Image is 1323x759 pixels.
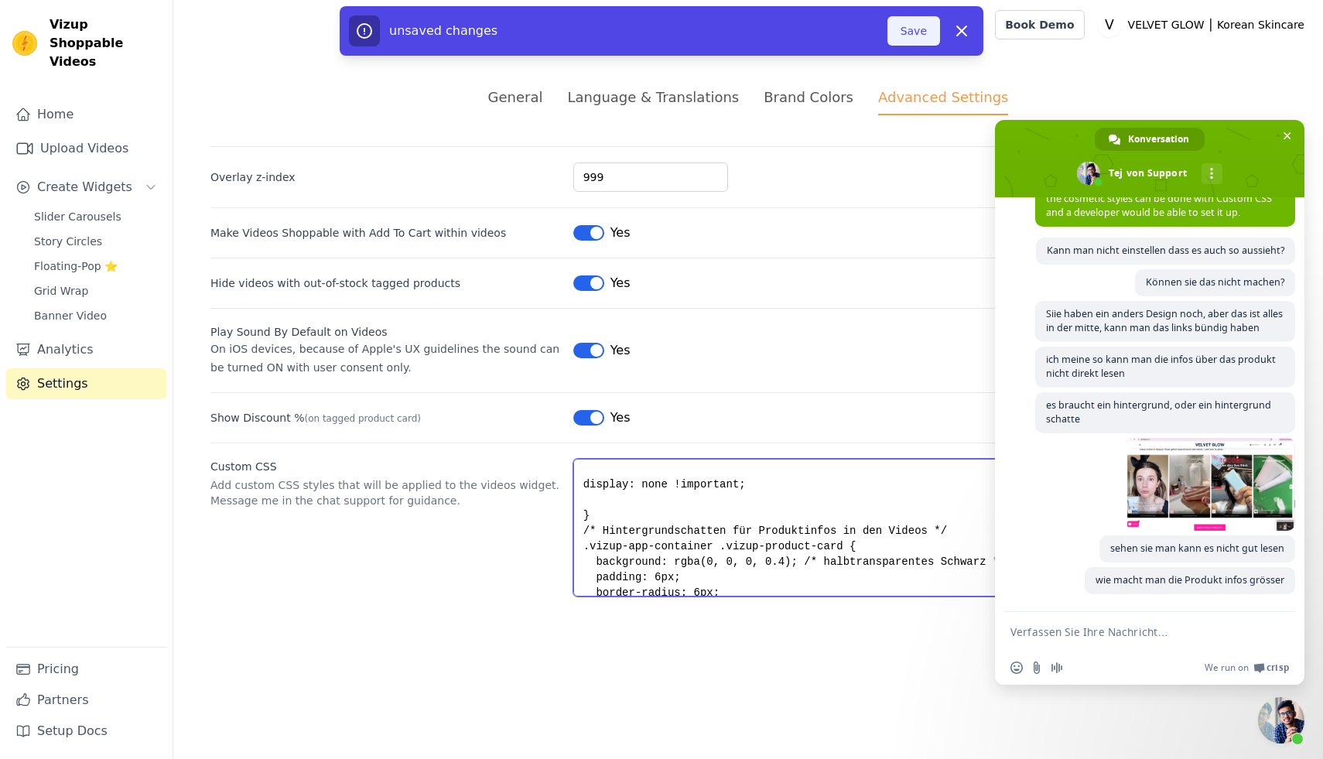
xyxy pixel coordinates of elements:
span: the cosmetic styles can be done with Custom CSS and a developer would be able to set it up. [1046,192,1272,219]
span: (on tagged product card) [304,413,421,424]
div: Language & Translations [567,87,739,108]
span: Story Circles [34,234,102,249]
div: Play Sound By Default on Videos [210,324,561,340]
button: Yes [573,224,631,242]
span: Grid Wrap [34,283,88,299]
a: Banner Video [25,305,166,327]
span: Konversation [1128,128,1189,151]
a: Partners [6,685,166,716]
span: Slider Carousels [34,209,121,224]
a: Settings [6,368,166,399]
a: We run onCrisp [1205,662,1289,674]
label: Overlay z-index [210,169,561,185]
span: Einen Emoji einfügen [1010,662,1023,674]
span: ich meine so kann man die infos über das produkt nicht direkt lesen [1046,353,1276,380]
span: Yes [610,274,631,292]
span: Chat schließen [1279,128,1295,144]
a: Floating-Pop ⭐ [25,255,166,277]
p: Add custom CSS styles that will be applied to the videos widget. Message me in the chat support f... [210,477,561,508]
a: Grid Wrap [25,280,166,302]
a: Slider Carousels [25,206,166,227]
span: Crisp [1267,662,1289,674]
span: Create Widgets [37,178,132,197]
div: Brand Colors [764,87,853,108]
span: Yes [610,224,631,242]
button: Yes [573,409,631,427]
textarea: Verfassen Sie Ihre Nachricht… [1010,625,1255,639]
div: Mehr Kanäle [1202,163,1222,184]
span: On iOS devices, because of Apple's UX guidelines the sound can be turned ON with user consent only. [210,343,559,374]
span: unsaved changes [389,23,497,38]
label: Hide videos with out-of-stock tagged products [210,275,561,291]
span: wie macht man die Produkt infos grösser [1096,573,1284,586]
a: Story Circles [25,231,166,252]
span: Yes [610,409,631,427]
div: Chat schließen [1258,697,1304,744]
a: Home [6,99,166,130]
a: Upload Videos [6,133,166,164]
span: Audionachricht aufzeichnen [1051,662,1063,674]
span: Yes [610,341,631,360]
span: Banner Video [34,308,107,323]
button: Yes [573,274,631,292]
label: Custom CSS [210,459,561,474]
span: sehen sie man kann es nicht gut lesen [1110,542,1284,555]
div: Konversation [1095,128,1205,151]
button: Save [887,16,940,46]
span: es braucht ein hintergrund, oder ein hintergrund schatte [1046,398,1271,426]
button: Create Widgets [6,172,166,203]
span: We run on [1205,662,1249,674]
div: Advanced Settings [878,87,1008,115]
span: Können sie das nicht machen? [1146,275,1284,289]
a: Pricing [6,654,166,685]
label: Show Discount % [210,410,561,426]
div: General [488,87,543,108]
span: Floating-Pop ⭐ [34,258,118,274]
label: Make Videos Shoppable with Add To Cart within videos [210,225,506,241]
span: Kann man nicht einstellen dass es auch so aussieht? [1047,244,1284,257]
span: Siie haben ein anders Design noch, aber das ist alles in der mitte, kann man das links bündig haben [1046,307,1283,334]
a: Setup Docs [6,716,166,747]
a: Analytics [6,334,166,365]
span: Datei senden [1031,662,1043,674]
button: Yes [573,341,631,360]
